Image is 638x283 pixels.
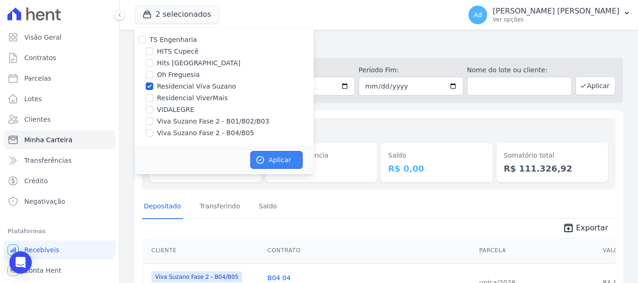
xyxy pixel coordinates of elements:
a: Conta Hent [4,261,115,280]
div: Open Intercom Messenger [9,251,32,274]
a: Recebíveis [4,241,115,259]
a: Transferindo [198,195,242,219]
a: Contratos [4,48,115,67]
a: Minha Carteira [4,131,115,149]
button: Aplicar [250,151,303,169]
span: Ad [474,12,482,18]
span: Lotes [24,94,42,104]
dt: Saldo [388,151,485,160]
label: Hits [GEOGRAPHIC_DATA] [157,58,241,68]
th: Cliente [144,237,264,264]
label: Viva Suzano Fase 2 - B04/B05 [157,128,254,138]
a: Visão Geral [4,28,115,47]
span: Negativação [24,197,65,206]
label: Nome do lote ou cliente: [467,65,572,75]
span: Viva Suzano Fase 2 - B04/B05 [151,271,242,283]
label: Residencial ViverMais [157,93,227,103]
a: B04 04 [268,274,291,282]
label: Viva Suzano Fase 2 - B01/B02/B03 [157,117,269,126]
p: Ver opções [493,16,619,23]
a: unarchive Exportar [555,222,616,235]
label: HITS Cupecê [157,47,198,56]
div: Plataformas [7,226,112,237]
button: Ad [PERSON_NAME] [PERSON_NAME] Ver opções [461,2,638,28]
span: Parcelas [24,74,51,83]
a: Saldo [257,195,279,219]
label: Residencial Viva Suzano [157,82,236,91]
span: Visão Geral [24,33,62,42]
a: Transferências [4,151,115,170]
i: unarchive [563,222,574,234]
button: Aplicar [575,76,616,95]
span: Contratos [24,53,56,62]
a: Negativação [4,192,115,211]
a: Depositado [142,195,183,219]
a: Crédito [4,172,115,190]
dd: R$ 111.326,92 [504,162,601,175]
span: Clientes [24,115,50,124]
h2: Minha Carteira [135,37,623,54]
span: Exportar [576,222,608,234]
dd: R$ 0,00 [388,162,485,175]
span: Transferências [24,156,71,165]
label: TS Engenharia [149,36,197,43]
label: VIDALEGRE [157,105,194,115]
a: Lotes [4,90,115,108]
label: Período Fim: [359,65,463,75]
p: [PERSON_NAME] [PERSON_NAME] [493,7,619,16]
label: Oh Freguesia [157,70,200,80]
th: Contrato [264,237,475,264]
span: Minha Carteira [24,135,72,145]
dt: Somatório total [504,151,601,160]
dd: R$ 0,00 [273,162,370,175]
span: Crédito [24,176,48,186]
a: Parcelas [4,69,115,88]
th: Parcela [475,237,599,264]
dt: Em transferência [273,151,370,160]
span: Recebíveis [24,245,59,255]
span: Conta Hent [24,266,61,275]
button: 2 selecionados [135,6,219,23]
a: Clientes [4,110,115,129]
